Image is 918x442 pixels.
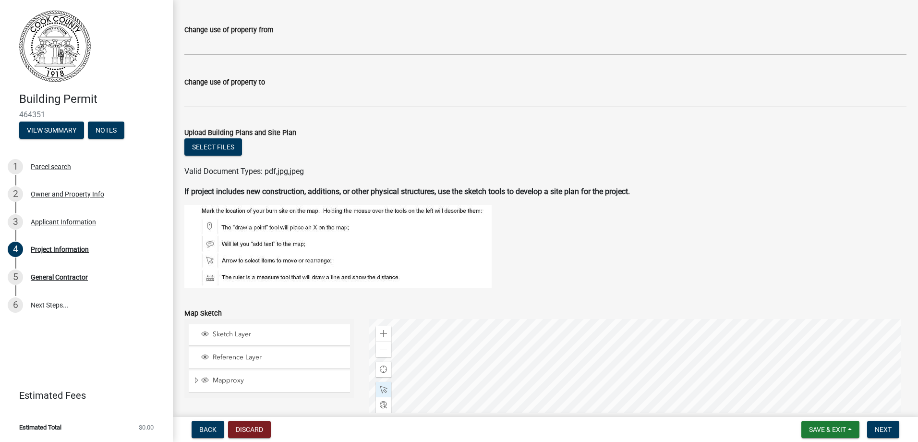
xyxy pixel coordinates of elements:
div: Zoom in [376,326,391,342]
ul: Layer List [188,322,351,395]
button: View Summary [19,122,84,139]
div: Owner and Property Info [31,191,104,197]
div: Sketch Layer [200,330,347,340]
label: Upload Building Plans and Site Plan [184,130,296,136]
div: Zoom out [376,342,391,357]
label: Change use of property to [184,79,265,86]
span: $0.00 [139,424,154,430]
div: 1 [8,159,23,174]
div: Mapproxy [200,376,347,386]
div: 2 [8,186,23,202]
span: Reference Layer [210,353,347,362]
label: Change use of property from [184,27,274,34]
li: Mapproxy [189,370,350,393]
div: Applicant Information [31,219,96,225]
h4: Building Permit [19,92,165,106]
button: Next [867,421,899,438]
button: Back [192,421,224,438]
div: General Contractor [31,274,88,281]
button: Save & Exit [801,421,859,438]
span: Mapproxy [210,376,347,385]
span: Next [875,426,892,433]
div: 3 [8,214,23,230]
img: map_tools-sm_55698c4d-a833-4033-8769-698305356d8c.jpg [184,205,492,288]
wm-modal-confirm: Summary [19,127,84,135]
div: 4 [8,242,23,257]
img: Cook County, Georgia [19,10,91,82]
div: 5 [8,270,23,285]
strong: If project includes new construction, additions, or other physical structures, use the sketch too... [184,187,630,196]
div: 6 [8,297,23,313]
span: Valid Document Types: pdf,jpg,jpeg [184,167,304,176]
span: Expand [193,376,200,386]
span: Sketch Layer [210,330,347,339]
span: Save & Exit [809,426,846,433]
div: Project Information [31,246,89,253]
div: Reference Layer [200,353,347,363]
span: Estimated Total [19,424,61,430]
span: Back [199,426,217,433]
div: Find my location [376,362,391,377]
button: Notes [88,122,124,139]
label: Map Sketch [184,310,222,317]
button: Discard [228,421,271,438]
button: Select files [184,138,242,156]
li: Reference Layer [189,347,350,369]
div: Parcel search [31,163,71,170]
a: Estimated Fees [8,386,157,405]
li: Sketch Layer [189,324,350,346]
wm-modal-confirm: Notes [88,127,124,135]
span: 464351 [19,110,154,119]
